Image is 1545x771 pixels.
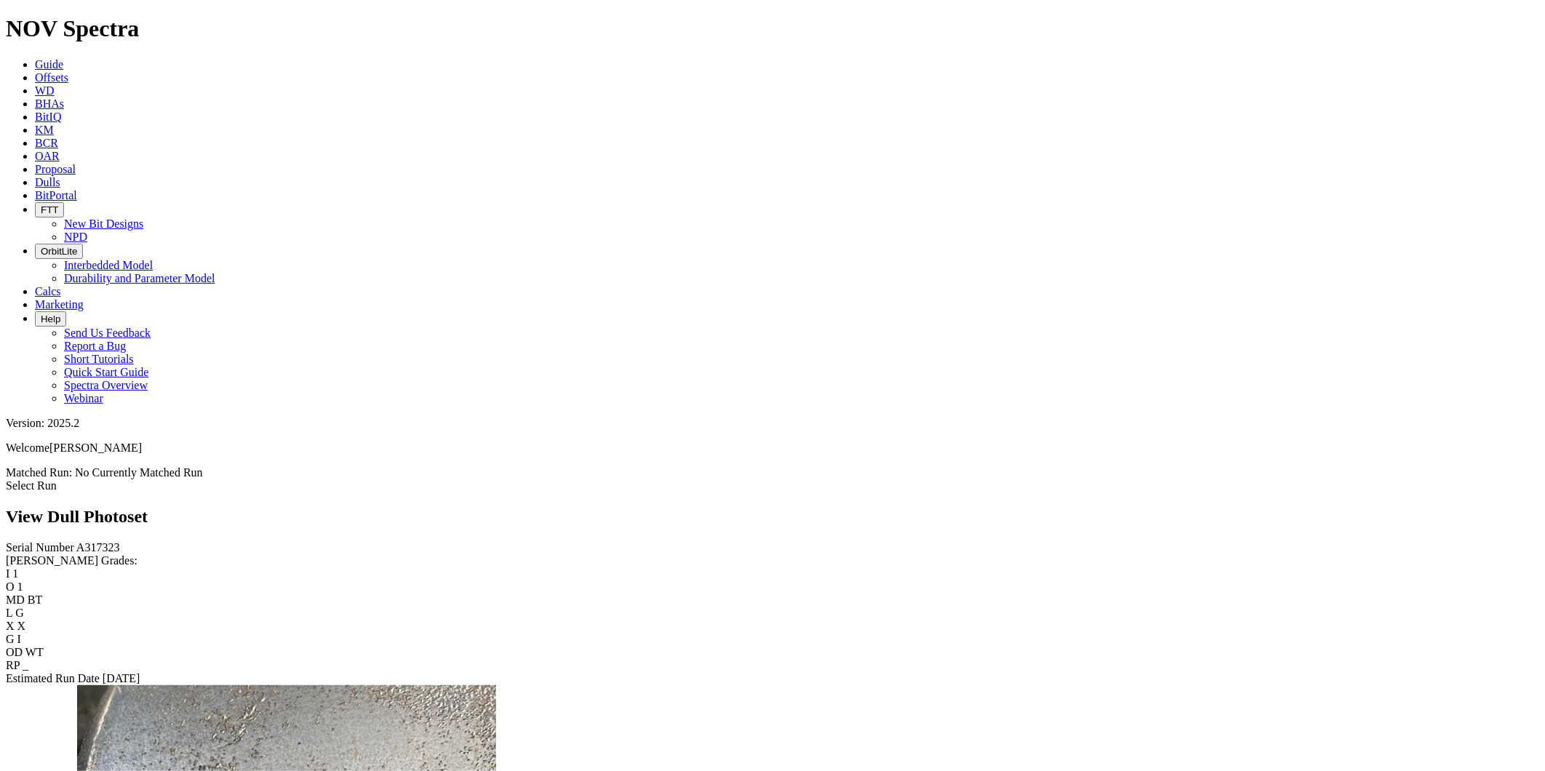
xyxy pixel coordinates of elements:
span: BT [28,594,42,606]
a: Offsets [35,71,68,84]
a: WD [35,84,55,97]
span: [DATE] [103,672,140,684]
div: [PERSON_NAME] Grades: [6,554,1539,567]
h2: View Dull Photoset [6,507,1539,527]
label: O [6,580,15,593]
button: Help [35,311,66,327]
span: X [17,620,26,632]
a: Spectra Overview [64,379,148,391]
p: Welcome [6,442,1539,455]
a: BHAs [35,97,64,110]
label: G [6,633,15,645]
label: MD [6,594,25,606]
label: L [6,607,12,619]
a: Proposal [35,163,76,175]
a: BCR [35,137,58,149]
a: NPD [64,231,87,243]
span: Matched Run: [6,466,72,479]
label: OD [6,646,23,658]
h1: NOV Spectra [6,15,1539,42]
span: Help [41,313,60,324]
span: G [15,607,24,619]
a: Short Tutorials [64,353,134,365]
label: Estimated Run Date [6,672,100,684]
span: WT [25,646,44,658]
a: Marketing [35,298,84,311]
a: Dulls [35,176,60,188]
span: 1 [12,567,18,580]
button: FTT [35,202,64,217]
a: BitPortal [35,189,77,201]
a: Durability and Parameter Model [64,272,215,284]
label: Serial Number [6,541,74,554]
a: Guide [35,58,63,71]
label: RP [6,659,20,671]
label: X [6,620,15,632]
span: [PERSON_NAME] [49,442,142,454]
a: Send Us Feedback [64,327,151,339]
span: No Currently Matched Run [75,466,203,479]
span: I [17,633,21,645]
a: New Bit Designs [64,217,143,230]
a: Webinar [64,392,103,404]
a: Interbedded Model [64,259,153,271]
div: Version: 2025.2 [6,417,1539,430]
a: Calcs [35,285,61,297]
span: OrbitLite [41,246,77,257]
a: OAR [35,150,60,162]
span: FTT [41,204,58,215]
a: Quick Start Guide [64,366,148,378]
span: A317323 [76,541,120,554]
a: BitIQ [35,111,61,123]
span: 1 [17,580,23,593]
button: OrbitLite [35,244,83,259]
a: Report a Bug [64,340,126,352]
span: _ [23,659,28,671]
a: KM [35,124,54,136]
label: I [6,567,9,580]
a: Select Run [6,479,57,492]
